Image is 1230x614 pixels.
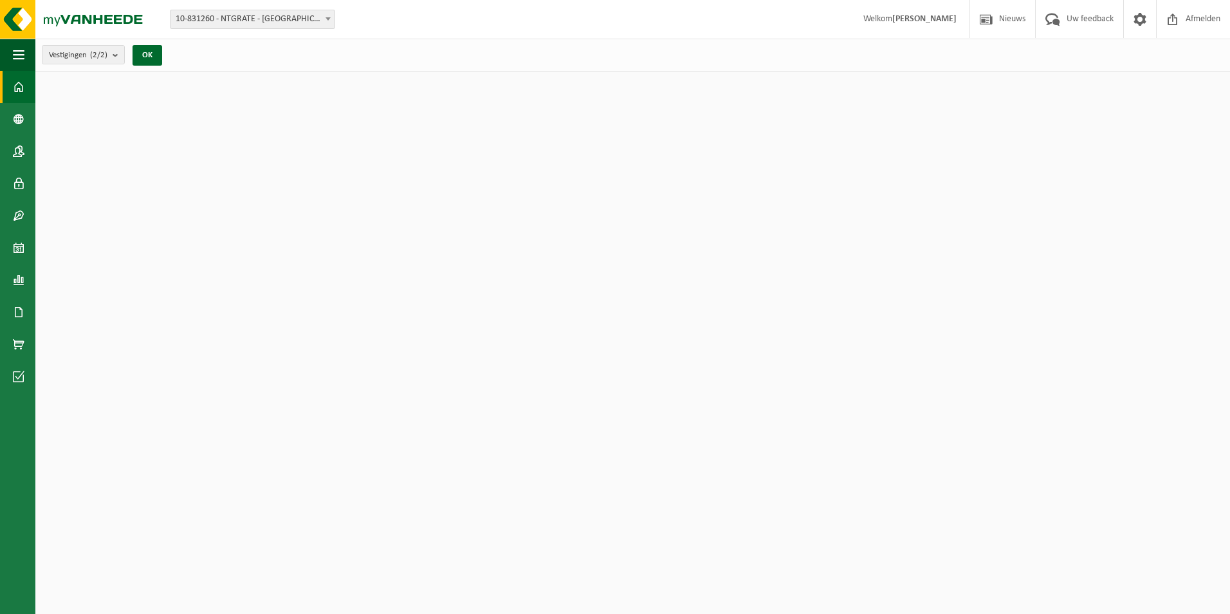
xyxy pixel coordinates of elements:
[170,10,335,29] span: 10-831260 - NTGRATE - KORTRIJK
[170,10,335,28] span: 10-831260 - NTGRATE - KORTRIJK
[133,45,162,66] button: OK
[42,45,125,64] button: Vestigingen(2/2)
[892,14,957,24] strong: [PERSON_NAME]
[6,586,215,614] iframe: chat widget
[49,46,107,65] span: Vestigingen
[90,51,107,59] count: (2/2)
